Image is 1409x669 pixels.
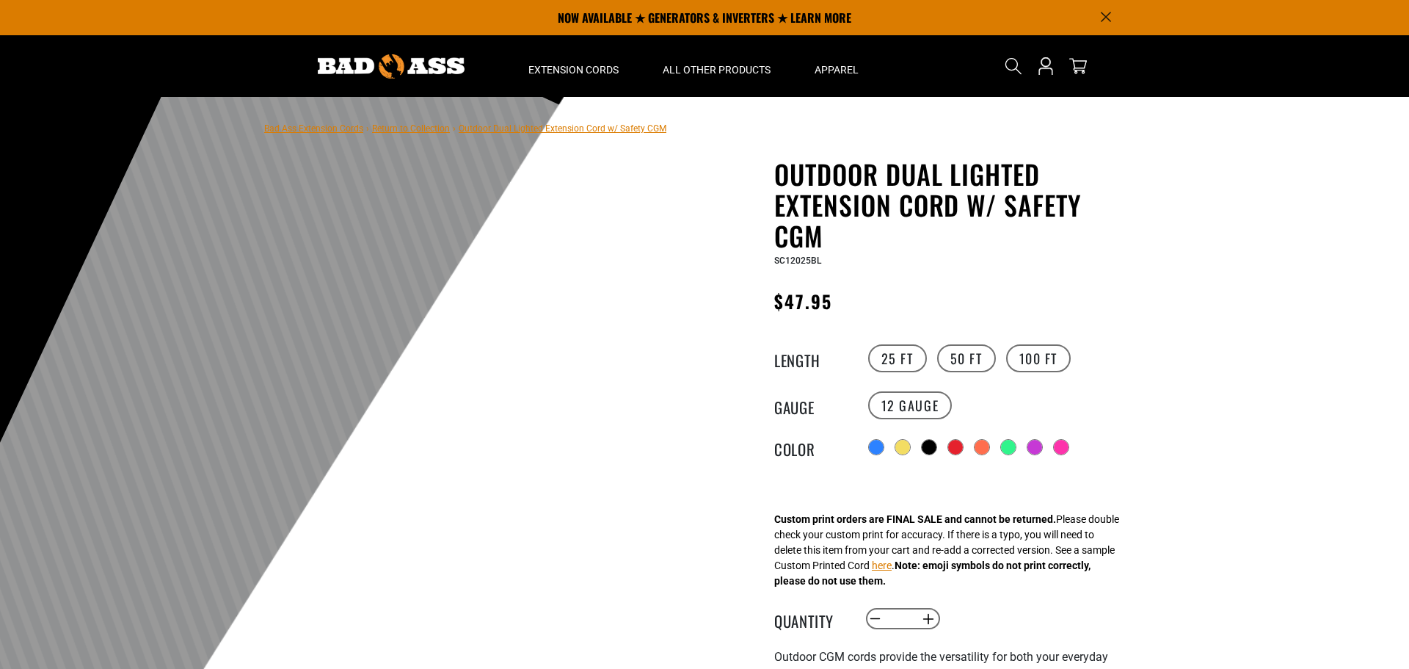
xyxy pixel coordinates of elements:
label: 100 FT [1006,344,1071,372]
a: Return to Collection [372,123,450,134]
strong: Note: emoji symbols do not print correctly, please do not use them. [774,560,1091,587]
span: › [366,123,369,134]
legend: Gauge [774,396,848,415]
label: Quantity [774,610,848,629]
label: 25 FT [868,344,927,372]
label: 50 FT [937,344,996,372]
span: Outdoor Dual Lighted Extension Cord w/ Safety CGM [459,123,666,134]
span: Extension Cords [528,63,619,76]
span: $47.95 [774,288,832,314]
span: › [453,123,456,134]
button: here [872,558,892,574]
legend: Color [774,438,848,457]
summary: Search [1002,54,1025,78]
nav: breadcrumbs [264,119,666,137]
h1: Outdoor Dual Lighted Extension Cord w/ Safety CGM [774,159,1134,251]
strong: Custom print orders are FINAL SALE and cannot be returned. [774,513,1056,525]
summary: Extension Cords [506,35,641,97]
a: Bad Ass Extension Cords [264,123,363,134]
summary: All Other Products [641,35,793,97]
div: Please double check your custom print for accuracy. If there is a typo, you will need to delete t... [774,512,1119,589]
img: Bad Ass Extension Cords [318,54,465,79]
span: SC12025BL [774,256,821,266]
legend: Length [774,349,848,368]
span: All Other Products [663,63,771,76]
label: 12 Gauge [868,391,953,419]
summary: Apparel [793,35,881,97]
span: Apparel [815,63,859,76]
